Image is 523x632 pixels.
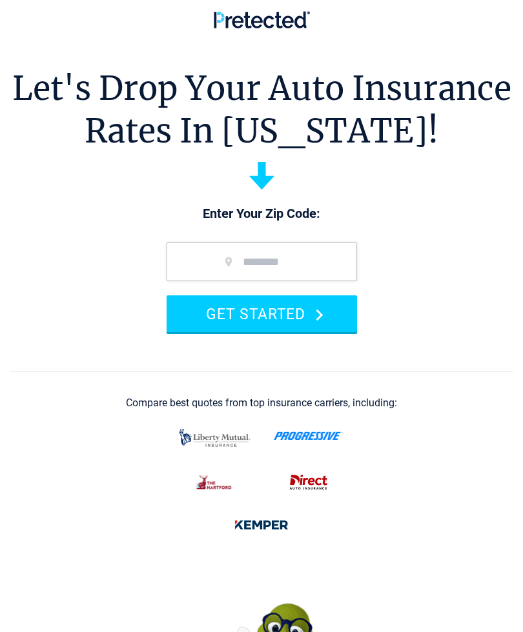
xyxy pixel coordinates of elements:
[167,295,357,332] button: GET STARTED
[12,68,511,152] h1: Let's Drop Your Auto Insurance Rates In [US_STATE]!
[214,11,310,28] img: Pretected Logo
[227,511,296,538] img: kemper
[176,422,254,453] img: liberty
[154,205,370,223] p: Enter Your Zip Code:
[274,431,343,440] img: progressive
[126,397,397,409] div: Compare best quotes from top insurance carriers, including:
[189,469,240,496] img: thehartford
[283,469,334,496] img: direct
[167,242,357,281] input: zip code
